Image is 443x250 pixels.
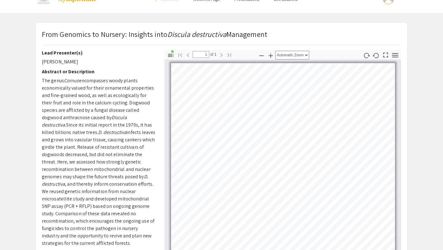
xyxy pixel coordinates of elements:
button: Previous Page [183,50,193,59]
button: Go to Last Page [224,50,234,59]
button: Tools [390,51,401,60]
em: Discula destructiva [167,29,226,39]
select: Zoom [275,51,309,59]
iframe: Chat [5,222,26,245]
h2: Abstract or Description [42,69,155,75]
span: of 1 [209,51,217,58]
a: http://www.greenthumbsgarden.com/products/kousa-dogwood-seedling.%20Accessed%2020%20Sept.%202024 [314,248,368,249]
span: , and thereby inform conservation efforts. We reused genetic information from nuclear microsatell... [42,181,154,246]
p: From Genomics to Nursery: Insights into Management [42,29,267,40]
p: [PERSON_NAME] [42,58,155,66]
span: infects leaves and grows into vascular tissue, causing cankers which girdle the plant. Release of... [42,129,155,180]
input: Page [193,51,209,58]
span: Since its initial report in the 1970s, it has killed billions native trees. [42,122,152,135]
button: Go to First Page [175,50,186,59]
span: The genus [42,77,64,84]
button: Switch to Presentation Mode [381,50,391,59]
em: Discula destructiva. [42,114,127,128]
button: Toggle Sidebar (document contains outline/attachments/layers) [166,51,176,60]
button: Next Page [216,50,227,59]
button: Rotate Clockwise [361,51,372,60]
span: encompasses woody plants economically valued for their ornamental properties and fine-grained woo... [42,77,154,121]
button: Rotate Counterclockwise [371,51,381,60]
h2: Lead Presenter(s) [42,50,155,56]
em: D. destructiva [98,129,126,135]
button: Zoom In [265,51,276,60]
button: Zoom Out [256,51,267,60]
em: Cornus [64,77,79,84]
